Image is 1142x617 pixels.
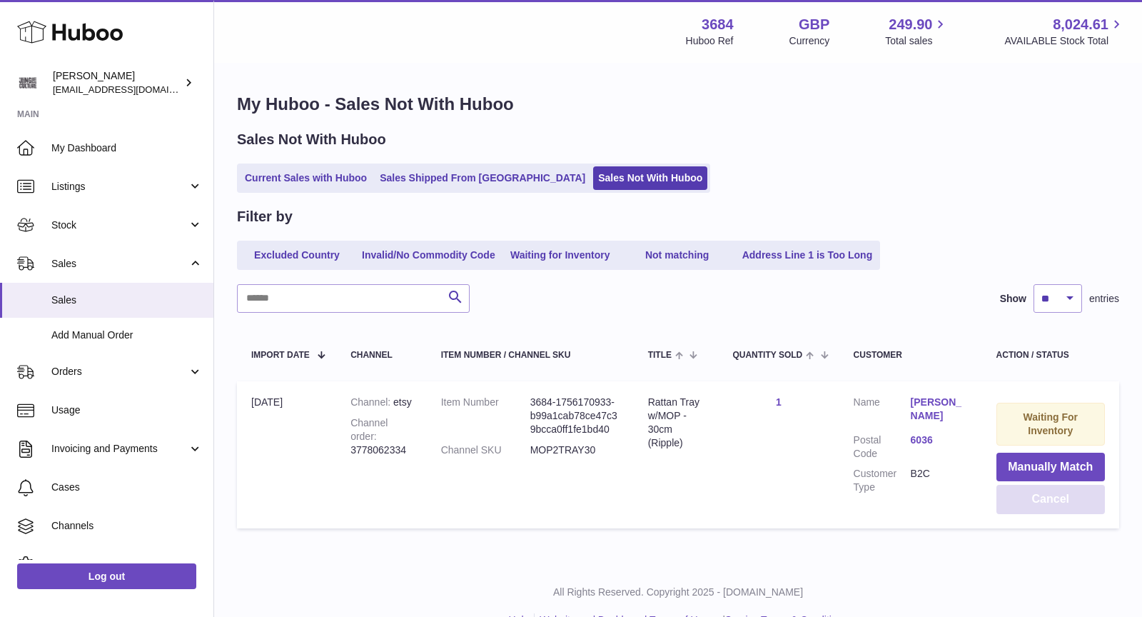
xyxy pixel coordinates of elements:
[350,417,388,442] strong: Channel order
[51,481,203,494] span: Cases
[240,166,372,190] a: Current Sales with Huboo
[350,396,393,408] strong: Channel
[51,558,203,571] span: Settings
[530,396,620,436] dd: 3684-1756170933-b99a1cab78ce47c39bcca0ff1fe1bd40
[789,34,830,48] div: Currency
[350,416,413,457] div: 3778062334
[53,69,181,96] div: [PERSON_NAME]
[530,443,620,457] dd: MOP2TRAY30
[1004,34,1125,48] span: AVAILABLE Stock Total
[885,15,949,48] a: 249.90 Total sales
[350,396,413,409] div: etsy
[911,433,968,447] a: 6036
[503,244,617,267] a: Waiting for Inventory
[620,244,734,267] a: Not matching
[799,15,829,34] strong: GBP
[51,219,188,232] span: Stock
[237,130,386,149] h2: Sales Not With Huboo
[441,351,620,360] div: Item Number / Channel SKU
[51,365,188,378] span: Orders
[732,351,802,360] span: Quantity Sold
[911,467,968,494] dd: B2C
[51,257,188,271] span: Sales
[854,351,968,360] div: Customer
[854,467,911,494] dt: Customer Type
[226,586,1131,599] p: All Rights Reserved. Copyright 2025 - [DOMAIN_NAME]
[648,396,704,450] div: Rattan Tray w/MOP - 30cm (Ripple)
[441,443,530,457] dt: Channel SKU
[51,328,203,342] span: Add Manual Order
[889,15,932,34] span: 249.90
[350,351,413,360] div: Channel
[1000,292,1026,306] label: Show
[1004,15,1125,48] a: 8,024.61 AVAILABLE Stock Total
[911,396,968,423] a: [PERSON_NAME]
[737,244,878,267] a: Address Line 1 is Too Long
[648,351,672,360] span: Title
[375,166,590,190] a: Sales Shipped From [GEOGRAPHIC_DATA]
[441,396,530,436] dt: Item Number
[53,84,210,95] span: [EMAIL_ADDRESS][DOMAIN_NAME]
[17,563,196,589] a: Log out
[686,34,734,48] div: Huboo Ref
[237,93,1119,116] h1: My Huboo - Sales Not With Huboo
[1089,292,1119,306] span: entries
[702,15,734,34] strong: 3684
[996,453,1105,482] button: Manually Match
[1053,15,1108,34] span: 8,024.61
[237,207,293,226] h2: Filter by
[593,166,707,190] a: Sales Not With Huboo
[237,381,336,528] td: [DATE]
[51,442,188,456] span: Invoicing and Payments
[51,180,188,194] span: Listings
[996,485,1105,514] button: Cancel
[51,294,203,307] span: Sales
[885,34,949,48] span: Total sales
[357,244,500,267] a: Invalid/No Commodity Code
[1024,411,1078,436] strong: Waiting For Inventory
[51,141,203,155] span: My Dashboard
[51,403,203,417] span: Usage
[240,244,354,267] a: Excluded Country
[776,396,782,408] a: 1
[854,396,911,426] dt: Name
[51,519,203,533] span: Channels
[17,72,39,94] img: theinternationalventure@gmail.com
[996,351,1105,360] div: Action / Status
[251,351,310,360] span: Import date
[854,433,911,461] dt: Postal Code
